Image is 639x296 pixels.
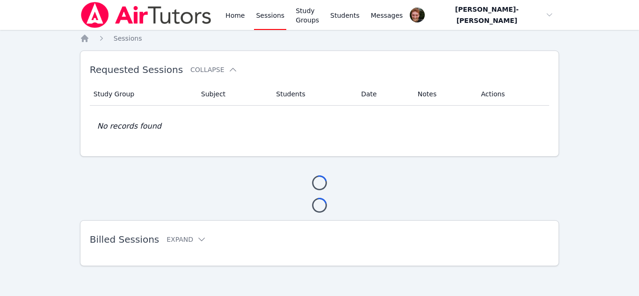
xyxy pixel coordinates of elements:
[356,83,412,106] th: Date
[371,11,403,20] span: Messages
[114,34,142,43] a: Sessions
[80,34,559,43] nav: Breadcrumb
[475,83,549,106] th: Actions
[270,83,356,106] th: Students
[90,83,196,106] th: Study Group
[90,106,550,147] td: No records found
[90,64,183,75] span: Requested Sessions
[90,234,159,245] span: Billed Sessions
[80,2,212,28] img: Air Tutors
[190,65,237,74] button: Collapse
[412,83,475,106] th: Notes
[114,35,142,42] span: Sessions
[196,83,271,106] th: Subject
[167,235,206,244] button: Expand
